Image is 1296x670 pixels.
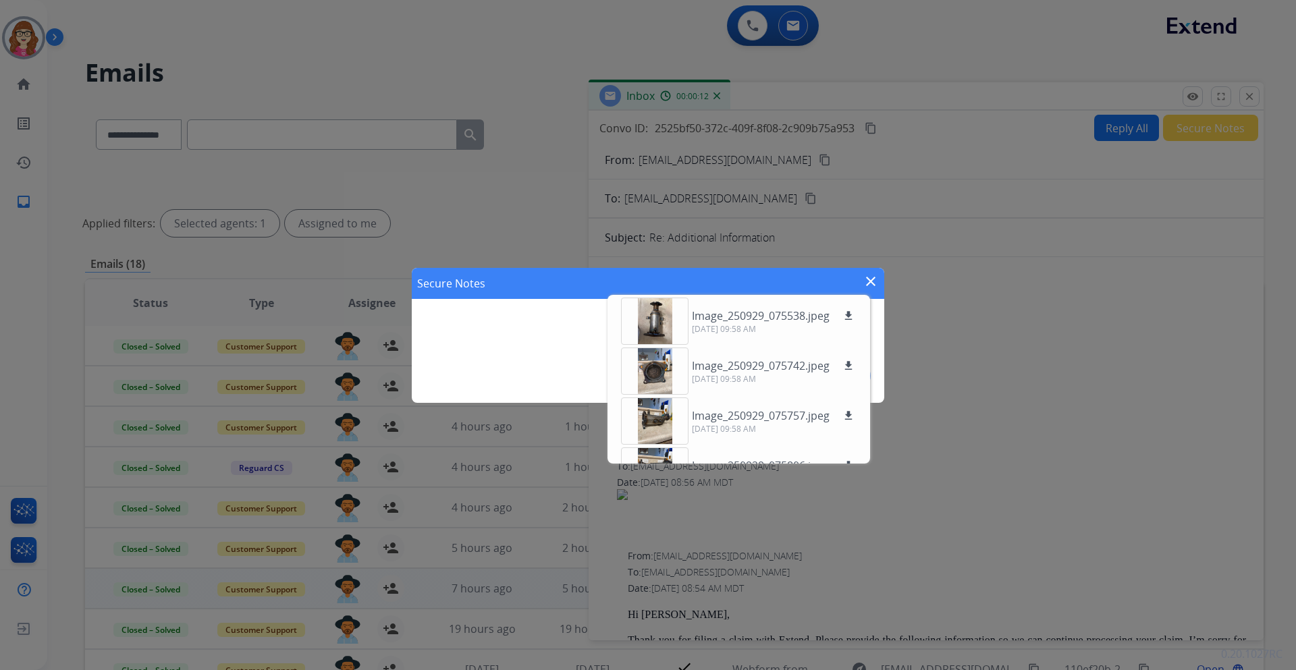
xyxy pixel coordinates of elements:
[692,324,857,335] p: [DATE] 09:58 AM
[692,358,830,374] p: Image_250929_075742.jpeg
[692,308,830,324] p: Image_250929_075538.jpeg
[692,457,830,474] p: Image_250929_075806.jpeg
[692,374,857,385] p: [DATE] 09:58 AM
[1221,646,1282,662] p: 0.20.1027RC
[863,273,879,289] mat-icon: close
[842,310,855,322] mat-icon: download
[692,424,857,435] p: [DATE] 09:58 AM
[842,459,855,472] mat-icon: download
[692,408,830,424] p: Image_250929_075757.jpeg
[417,275,485,291] h1: Secure Notes
[842,410,855,422] mat-icon: download
[842,360,855,372] mat-icon: download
